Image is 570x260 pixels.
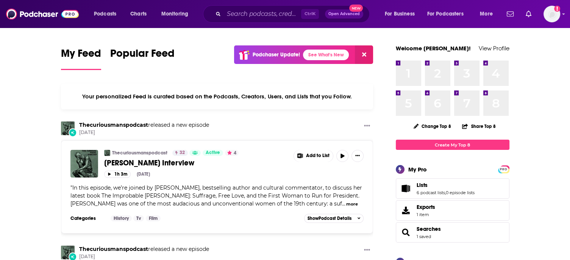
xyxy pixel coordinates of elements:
[210,5,377,23] div: Search podcasts, credits, & more...
[224,8,301,20] input: Search podcasts, credits, & more...
[172,150,188,156] a: 32
[161,9,188,19] span: Monitoring
[417,182,475,188] a: Lists
[69,128,77,137] div: New Episode
[303,50,349,60] a: See What's New
[417,226,441,232] a: Searches
[445,190,446,195] span: ,
[361,121,373,131] button: Show More Button
[79,121,148,128] a: Thecuriousmanspodcast
[417,182,428,188] span: Lists
[146,215,161,221] a: Film
[203,150,223,156] a: Active
[351,150,364,162] button: Show More Button
[408,166,427,173] div: My Pro
[79,246,148,252] a: Thecuriousmanspodcast
[396,178,509,199] span: Lists
[104,171,131,178] button: 1h 3m
[61,47,101,70] a: My Feed
[409,121,456,131] button: Change Top 8
[543,6,560,22] button: Show profile menu
[417,204,435,210] span: Exports
[61,84,373,109] div: Your personalized Feed is curated based on the Podcasts, Creators, Users, and Lists that you Follow.
[417,190,445,195] a: 6 podcast lists
[398,227,414,238] a: Searches
[325,9,363,19] button: Open AdvancedNew
[349,5,363,12] span: New
[104,158,194,168] span: [PERSON_NAME] Interview
[110,47,175,70] a: Popular Feed
[61,47,101,64] span: My Feed
[70,215,105,221] h3: Categories
[61,246,75,259] img: Thecuriousmanspodcast
[130,9,147,19] span: Charts
[206,149,220,157] span: Active
[70,150,98,177] img: Eden Collingsworth Interview
[225,150,239,156] button: 4
[427,9,464,19] span: For Podcasters
[304,214,364,223] button: ShowPodcast Details
[398,183,414,194] a: Lists
[156,8,198,20] button: open menu
[396,200,509,221] a: Exports
[346,201,358,207] button: more
[110,47,175,64] span: Popular Feed
[543,6,560,22] img: User Profile
[104,158,288,168] a: [PERSON_NAME] Interview
[479,45,509,52] a: View Profile
[499,167,508,172] span: PRO
[396,45,471,52] a: Welcome [PERSON_NAME]!
[417,234,431,239] a: 1 saved
[396,140,509,150] a: Create My Top 8
[417,212,435,217] span: 1 item
[301,9,319,19] span: Ctrl K
[462,119,496,134] button: Share Top 8
[70,184,362,207] span: "
[253,51,300,58] p: Podchaser Update!
[125,8,151,20] a: Charts
[89,8,126,20] button: open menu
[361,246,373,255] button: Show More Button
[111,215,132,221] a: History
[308,216,351,221] span: Show Podcast Details
[396,222,509,243] span: Searches
[328,12,360,16] span: Open Advanced
[398,205,414,216] span: Exports
[112,150,167,156] a: Thecuriousmanspodcast
[6,7,79,21] img: Podchaser - Follow, Share and Rate Podcasts
[499,166,508,172] a: PRO
[61,121,75,135] img: Thecuriousmanspodcast
[475,8,502,20] button: open menu
[79,246,209,253] h3: released a new episode
[504,8,517,20] a: Show notifications dropdown
[306,153,330,159] span: Add to List
[180,149,185,157] span: 32
[94,9,116,19] span: Podcasts
[133,215,144,221] a: Tv
[137,171,150,177] div: [DATE]
[385,9,415,19] span: For Business
[104,150,110,156] img: Thecuriousmanspodcast
[543,6,560,22] span: Logged in as jfalkner
[342,200,345,207] span: ...
[422,8,475,20] button: open menu
[294,150,333,162] button: Show More Button
[523,8,534,20] a: Show notifications dropdown
[79,254,209,260] span: [DATE]
[79,129,209,136] span: [DATE]
[70,184,362,207] span: In this episode, we’re joined by [PERSON_NAME], bestselling author and cultural commentator, to d...
[480,9,493,19] span: More
[554,6,560,12] svg: Add a profile image
[79,121,209,129] h3: released a new episode
[379,8,424,20] button: open menu
[446,190,475,195] a: 0 episode lists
